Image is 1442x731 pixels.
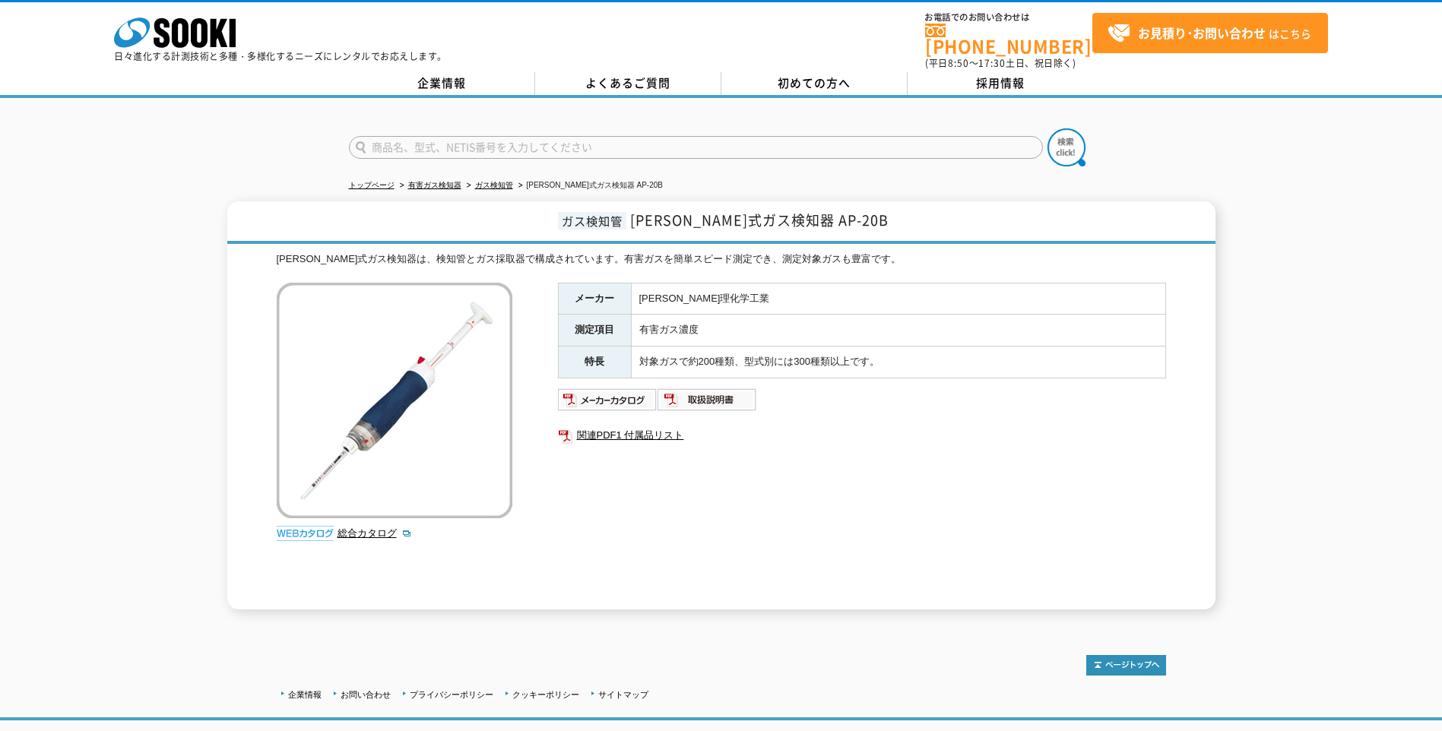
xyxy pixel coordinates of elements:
img: webカタログ [277,526,334,541]
a: お問い合わせ [341,690,391,699]
a: クッキーポリシー [512,690,579,699]
span: 17:30 [978,56,1006,70]
a: 有害ガス検知器 [408,181,461,189]
a: 採用情報 [908,72,1094,95]
td: 対象ガスで約200種類、型式別には300種類以上です。 [631,347,1165,378]
a: 関連PDF1 付属品リスト [558,426,1166,445]
th: 特長 [558,347,631,378]
th: メーカー [558,283,631,315]
img: 北川式ガス検知器 AP-20B [277,283,512,518]
img: トップページへ [1086,655,1166,676]
li: [PERSON_NAME]式ガス検知器 AP-20B [515,178,663,194]
p: 日々進化する計測技術と多種・多様化するニーズにレンタルでお応えします。 [114,52,447,61]
td: [PERSON_NAME]理化学工業 [631,283,1165,315]
td: 有害ガス濃度 [631,315,1165,347]
a: お見積り･お問い合わせはこちら [1092,13,1328,53]
span: 8:50 [948,56,969,70]
strong: お見積り･お問い合わせ [1138,24,1266,42]
img: btn_search.png [1047,128,1085,166]
a: サイトマップ [598,690,648,699]
span: はこちら [1108,22,1311,45]
span: お電話でのお問い合わせは [925,13,1092,22]
img: メーカーカタログ [558,388,658,412]
span: [PERSON_NAME]式ガス検知器 AP-20B [630,210,889,230]
a: よくあるご質問 [535,72,721,95]
a: 初めての方へ [721,72,908,95]
a: 取扱説明書 [658,397,757,409]
span: (平日 ～ 土日、祝日除く) [925,56,1076,70]
a: プライバシーポリシー [410,690,493,699]
th: 測定項目 [558,315,631,347]
a: メーカーカタログ [558,397,658,409]
input: 商品名、型式、NETIS番号を入力してください [349,136,1043,159]
a: トップページ [349,181,395,189]
span: 初めての方へ [778,74,851,91]
a: 総合カタログ [338,527,412,539]
div: [PERSON_NAME]式ガス検知器は、検知管とガス採取器で構成されています。有害ガスを簡単スピード測定でき、測定対象ガスも豊富です。 [277,252,1166,267]
a: 企業情報 [349,72,535,95]
a: 企業情報 [288,690,322,699]
a: [PHONE_NUMBER] [925,24,1092,55]
img: 取扱説明書 [658,388,757,412]
span: ガス検知管 [558,212,626,229]
a: ガス検知管 [475,181,513,189]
